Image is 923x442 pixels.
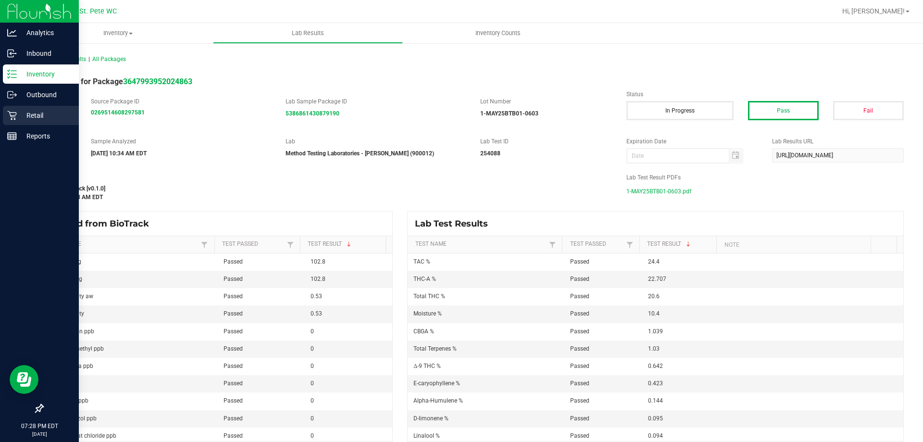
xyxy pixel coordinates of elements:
[624,239,636,251] a: Filter
[626,184,691,199] span: 1-MAY25BTB01-0603.pdf
[413,397,463,404] span: Alpha-Humulene %
[286,150,434,157] strong: Method Testing Laboratories - [PERSON_NAME] (900012)
[311,310,322,317] span: 0.53
[648,310,660,317] span: 10.4
[199,239,210,251] a: Filter
[413,363,441,369] span: Δ-9 THC %
[7,90,17,100] inline-svg: Outbound
[413,293,445,300] span: Total THC %
[413,432,440,439] span: Linalool %
[17,48,75,59] p: Inbound
[570,276,589,282] span: Passed
[213,23,403,43] a: Lab Results
[772,137,904,146] label: Lab Results URL
[648,415,663,422] span: 0.095
[648,397,663,404] span: 0.144
[311,276,325,282] span: 102.8
[224,380,243,387] span: Passed
[413,415,449,422] span: D-limonene %
[648,345,660,352] span: 1.03
[648,328,663,335] span: 1.039
[286,110,339,117] a: 5386861430879190
[311,363,314,369] span: 0
[648,363,663,369] span: 0.642
[311,380,314,387] span: 0
[286,137,466,146] label: Lab
[833,101,904,120] button: Fail
[224,363,243,369] span: Passed
[480,137,612,146] label: Lab Test ID
[748,101,819,120] button: Pass
[285,239,296,251] a: Filter
[7,131,17,141] inline-svg: Reports
[7,28,17,38] inline-svg: Analytics
[17,130,75,142] p: Reports
[42,173,612,182] label: Last Modified
[570,328,589,335] span: Passed
[17,68,75,80] p: Inventory
[570,432,589,439] span: Passed
[7,69,17,79] inline-svg: Inventory
[626,101,734,120] button: In Progress
[403,23,593,43] a: Inventory Counts
[648,432,663,439] span: 0.094
[92,56,126,63] span: All Packages
[311,397,314,404] span: 0
[224,276,243,282] span: Passed
[308,240,382,248] a: Test ResultSortable
[4,430,75,438] p: [DATE]
[413,258,430,265] span: TAC %
[648,380,663,387] span: 0.423
[224,328,243,335] span: Passed
[17,89,75,101] p: Outbound
[842,7,905,15] span: Hi, [PERSON_NAME]!
[311,328,314,335] span: 0
[570,415,589,422] span: Passed
[570,310,589,317] span: Passed
[648,293,660,300] span: 20.6
[570,240,624,248] a: Test PassedSortable
[413,345,457,352] span: Total Terpenes %
[480,110,538,117] strong: 1-MAY25BTB01-0603
[413,380,460,387] span: E-caryophyllene %
[286,97,466,106] label: Lab Sample Package ID
[49,432,116,439] span: Chlormequat chloride ppb
[4,422,75,430] p: 07:28 PM EDT
[224,310,243,317] span: Passed
[626,173,904,182] label: Lab Test Result PDFs
[91,109,145,116] a: 0269514608297581
[547,239,558,251] a: Filter
[685,240,692,248] span: Sortable
[279,29,337,38] span: Lab Results
[42,77,192,86] span: Lab Result for Package
[91,97,271,106] label: Source Package ID
[415,218,495,229] span: Lab Test Results
[570,258,589,265] span: Passed
[415,240,547,248] a: Test NameSortable
[570,345,589,352] span: Passed
[716,236,871,253] th: Note
[648,258,660,265] span: 24.4
[123,77,192,86] a: 3647993952024863
[311,345,314,352] span: 0
[570,293,589,300] span: Passed
[23,29,213,38] span: Inventory
[50,218,156,229] span: Synced from BioTrack
[311,258,325,265] span: 102.8
[17,110,75,121] p: Retail
[17,27,75,38] p: Analytics
[626,90,904,99] label: Status
[570,363,589,369] span: Passed
[311,432,314,439] span: 0
[311,293,322,300] span: 0.53
[480,150,500,157] strong: 254088
[345,240,353,248] span: Sortable
[23,23,213,43] a: Inventory
[79,7,117,15] span: St. Pete WC
[88,56,90,63] span: |
[413,310,442,317] span: Moisture %
[570,380,589,387] span: Passed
